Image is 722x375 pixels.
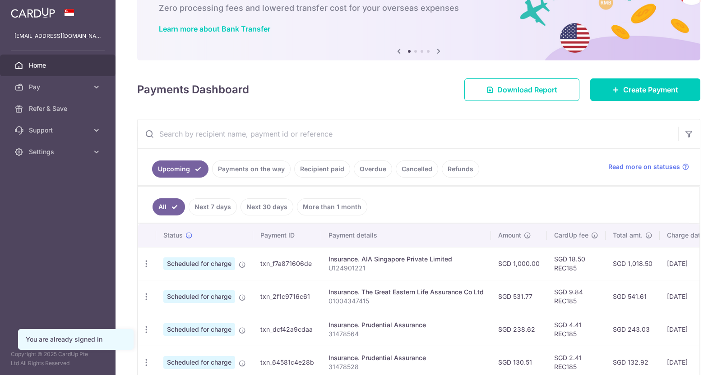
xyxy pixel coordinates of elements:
input: Search by recipient name, payment id or reference [138,119,678,148]
span: Amount [498,231,521,240]
a: All [153,198,185,215]
a: Recipient paid [294,160,350,178]
p: [EMAIL_ADDRESS][DOMAIN_NAME] [14,32,101,41]
th: Payment ID [253,224,321,247]
td: SGD 1,018.50 [606,247,660,280]
h6: Zero processing fees and lowered transfer cost for your overseas expenses [159,3,679,14]
span: Scheduled for charge [163,356,235,369]
td: SGD 531.77 [491,280,547,313]
span: Pay [29,82,88,91]
a: Read more on statuses [608,162,689,171]
span: CardUp fee [554,231,588,240]
span: Download Report [497,84,557,95]
div: Insurance. The Great Eastern Life Assurance Co Ltd [329,288,484,297]
td: SGD 243.03 [606,313,660,346]
span: Create Payment [623,84,678,95]
div: Insurance. Prudential Assurance [329,353,484,362]
td: [DATE] [660,313,721,346]
td: SGD 18.50 REC185 [547,247,606,280]
h4: Payments Dashboard [137,82,249,98]
a: Upcoming [152,160,208,178]
td: txn_2f1c9716c61 [253,280,321,313]
td: [DATE] [660,280,721,313]
p: 31478528 [329,362,484,371]
p: 01004347415 [329,297,484,306]
span: Read more on statuses [608,162,680,171]
span: Charge date [667,231,704,240]
span: Support [29,126,88,135]
img: CardUp [11,7,55,18]
span: Scheduled for charge [163,323,235,336]
td: SGD 238.62 [491,313,547,346]
span: Home [29,61,88,70]
p: 31478564 [329,329,484,338]
a: More than 1 month [297,198,367,215]
a: Next 7 days [189,198,237,215]
td: txn_f7a871606de [253,247,321,280]
td: SGD 9.84 REC185 [547,280,606,313]
div: Insurance. AIA Singapore Private Limited [329,255,484,264]
div: Insurance. Prudential Assurance [329,320,484,329]
span: Status [163,231,183,240]
a: Learn more about Bank Transfer [159,24,270,33]
a: Refunds [442,160,479,178]
span: Scheduled for charge [163,290,235,303]
a: Next 30 days [241,198,293,215]
th: Payment details [321,224,491,247]
div: You are already signed in [26,335,126,344]
a: Download Report [464,78,579,101]
td: SGD 1,000.00 [491,247,547,280]
a: Overdue [354,160,392,178]
td: SGD 4.41 REC185 [547,313,606,346]
td: [DATE] [660,247,721,280]
span: Scheduled for charge [163,257,235,270]
td: txn_dcf42a9cdaa [253,313,321,346]
span: Total amt. [613,231,643,240]
a: Payments on the way [212,160,291,178]
span: Refer & Save [29,104,88,113]
span: Settings [29,147,88,156]
td: SGD 541.61 [606,280,660,313]
a: Create Payment [590,78,700,101]
a: Cancelled [396,160,438,178]
p: U124901221 [329,264,484,273]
